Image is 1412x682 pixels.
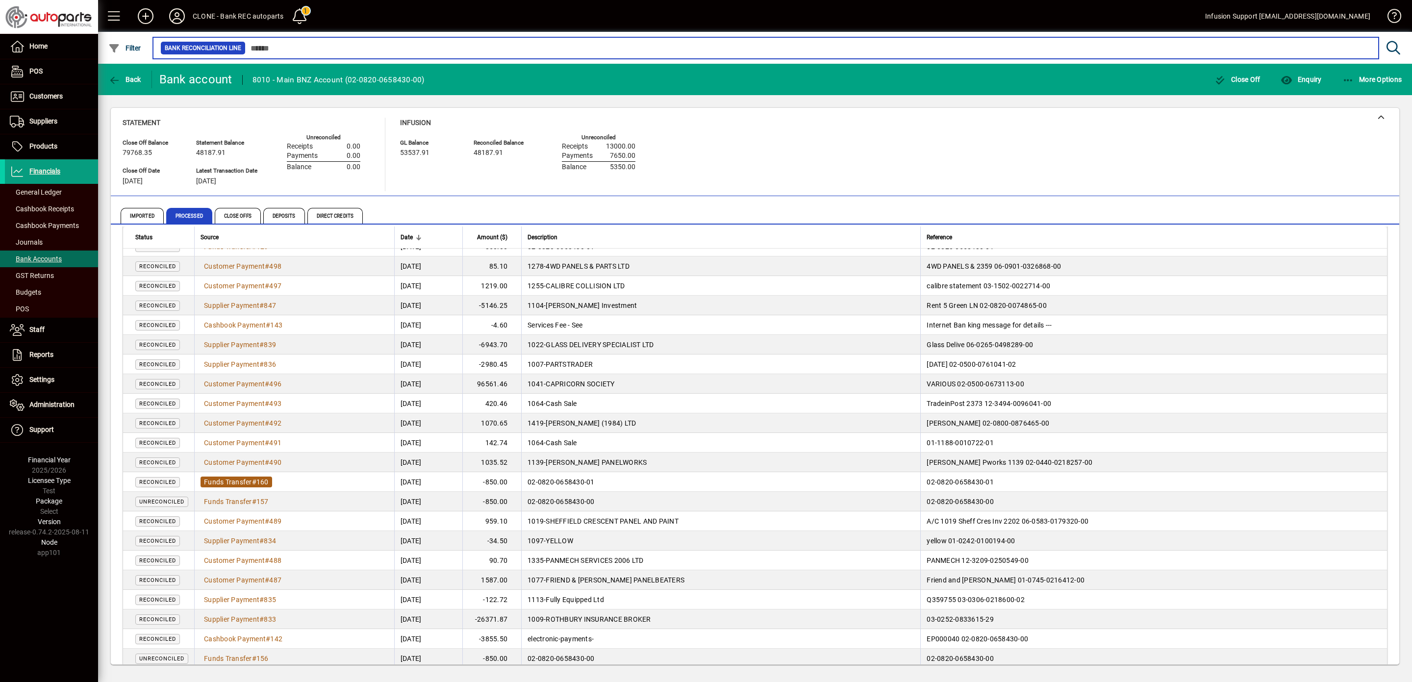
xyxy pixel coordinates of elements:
[264,596,276,604] span: 835
[135,232,188,243] div: Status
[1340,71,1405,88] button: More Options
[201,300,279,311] a: Supplier Payment#847
[252,72,425,88] div: 8010 - Main BNZ Account (02-0820-0658430-00)
[269,380,281,388] span: 496
[139,342,176,348] span: Reconciled
[269,576,281,584] span: 487
[204,282,265,290] span: Customer Payment
[29,167,60,175] span: Financials
[264,537,276,545] span: 834
[528,439,544,447] span: 1064
[394,570,462,590] td: [DATE]
[606,143,635,151] span: 13000.00
[130,7,161,25] button: Add
[462,453,521,472] td: 1035.52
[204,243,252,251] span: Funds Transfer
[159,72,232,87] div: Bank account
[201,594,279,605] a: Supplier Payment#835
[269,262,281,270] span: 498
[581,134,616,141] label: Unreconciled
[528,419,544,427] span: 1419
[201,555,285,566] a: Customer Payment#488
[201,339,279,350] a: Supplier Payment#839
[287,163,311,171] span: Balance
[610,163,635,171] span: 5350.00
[196,149,226,157] span: 48187.91
[10,188,62,196] span: General Ledger
[528,321,583,329] span: Services Fee - See
[544,360,546,368] span: -
[201,535,279,546] a: Supplier Payment#834
[139,538,176,544] span: Reconciled
[394,531,462,551] td: [DATE]
[1278,71,1324,88] button: Enquiry
[139,440,176,446] span: Reconciled
[10,205,74,213] span: Cashbook Receipts
[927,439,994,447] span: 01-1188-0010722-01
[269,400,281,407] span: 493
[204,360,259,368] span: Supplier Payment
[252,655,256,662] span: #
[5,368,98,392] a: Settings
[28,477,71,484] span: Licensee Type
[29,117,57,125] span: Suppliers
[10,272,54,279] span: GST Returns
[204,556,265,564] span: Customer Payment
[256,498,269,505] span: 157
[266,321,270,329] span: #
[123,177,143,185] span: [DATE]
[264,341,276,349] span: 839
[139,381,176,387] span: Reconciled
[269,517,281,525] span: 489
[544,419,546,427] span: -
[528,360,544,368] span: 1007
[5,418,98,442] a: Support
[394,433,462,453] td: [DATE]
[528,341,544,349] span: 1022
[347,143,360,151] span: 0.00
[927,498,994,505] span: 02-0820-0658430-00
[196,140,257,146] span: Statement Balance
[256,243,269,251] span: 129
[927,517,1088,525] span: A/C 1019 Sheff Cres Inv 2202 06-0583-0179320-00
[139,263,176,270] span: Reconciled
[528,537,544,545] span: 1097
[5,34,98,59] a: Home
[204,400,265,407] span: Customer Payment
[139,401,176,407] span: Reconciled
[927,321,1052,329] span: Internet Ban king message for details ---
[265,400,269,407] span: #
[1342,76,1402,83] span: More Options
[106,39,144,57] button: Filter
[259,360,264,368] span: #
[201,437,285,448] a: Customer Payment#491
[1205,8,1370,24] div: Infusion Support [EMAIL_ADDRESS][DOMAIN_NAME]
[204,655,252,662] span: Funds Transfer
[546,439,577,447] span: Cash Sale
[927,302,1047,309] span: Rent 5 Green LN 02-0820-0074865-00
[201,496,272,507] a: Funds Transfer#157
[135,232,152,243] span: Status
[270,321,282,329] span: 143
[10,305,29,313] span: POS
[462,492,521,511] td: -850.00
[462,472,521,492] td: -850.00
[269,282,281,290] span: 497
[269,458,281,466] span: 490
[307,208,363,224] span: Direct Credits
[462,256,521,276] td: 85.10
[927,232,952,243] span: Reference
[394,315,462,335] td: [DATE]
[474,149,503,157] span: 48187.91
[546,537,573,545] span: YELLOW
[1380,2,1400,34] a: Knowledge Base
[265,556,269,564] span: #
[462,276,521,296] td: 1219.00
[204,458,265,466] span: Customer Payment
[29,42,48,50] span: Home
[201,320,286,330] a: Cashbook Payment#143
[546,282,625,290] span: CALIBRE COLLISION LTD
[215,208,261,224] span: Close Offs
[528,458,544,466] span: 1139
[562,143,588,151] span: Receipts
